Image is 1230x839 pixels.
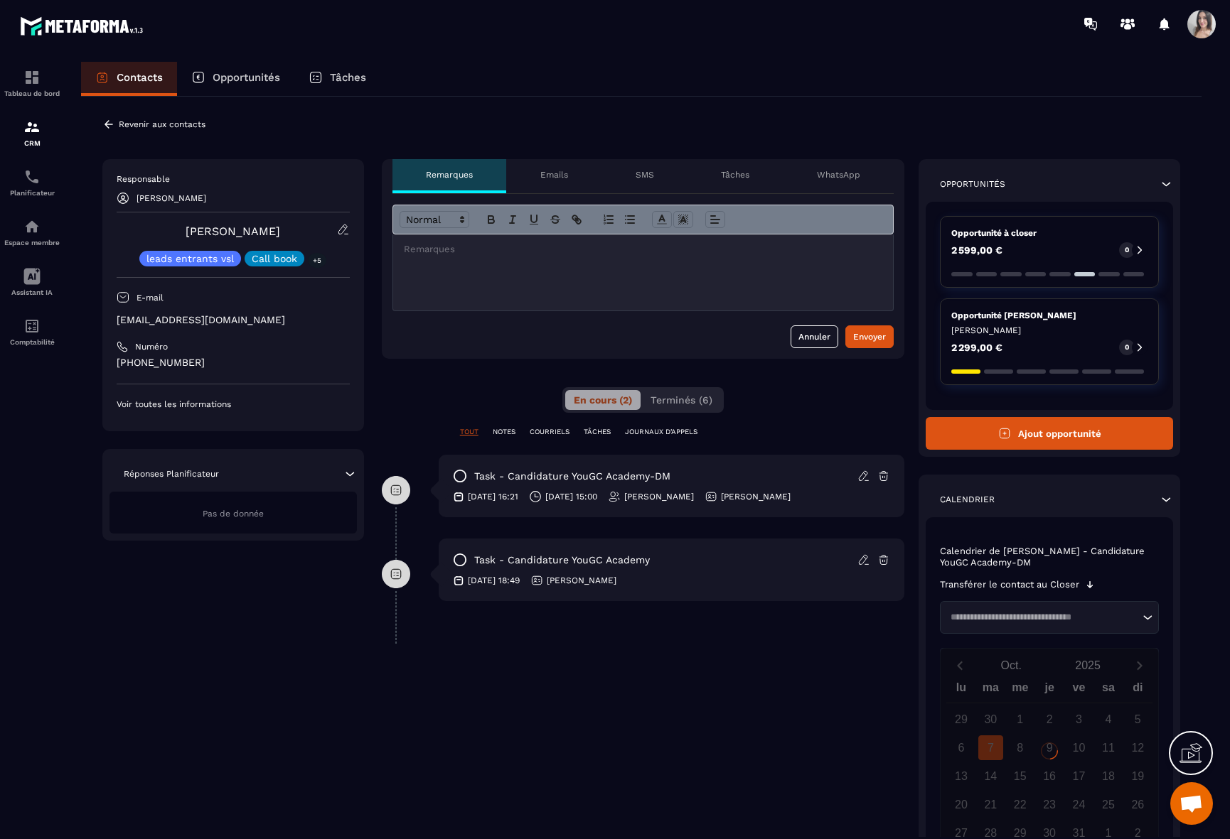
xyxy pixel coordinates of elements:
a: [PERSON_NAME] [186,224,280,238]
p: Tâches [721,169,749,180]
p: task - Candidature YouGC Academy [474,553,650,567]
p: [PERSON_NAME] [721,491,791,502]
p: JOURNAUX D'APPELS [625,427,697,437]
p: Tâches [330,71,366,84]
a: Tâches [294,62,380,96]
p: NOTES [493,427,515,437]
span: Terminés (6) [651,394,712,406]
button: Envoyer [845,325,894,348]
a: Contacts [81,62,177,96]
p: [PERSON_NAME] [624,491,694,502]
a: accountantaccountantComptabilité [4,307,60,357]
p: Voir toutes les informations [117,399,350,410]
button: Terminés (6) [642,390,721,410]
p: Opportunité à closer [951,227,1148,239]
p: WhatsApp [817,169,860,180]
p: Calendrier [940,494,995,505]
p: Responsable [117,173,350,185]
p: leads entrants vsl [146,254,234,264]
p: Revenir aux contacts [119,119,205,129]
p: [PERSON_NAME] [137,193,206,203]
p: Réponses Planificateur [124,468,219,480]
div: Envoyer [853,330,886,344]
p: Remarques [426,169,473,180]
p: 2 599,00 € [951,245,1002,255]
p: Planificateur [4,189,60,197]
a: schedulerschedulerPlanificateur [4,158,60,207]
p: task - Candidature YouGC Academy-DM [474,470,670,483]
p: Opportunités [940,178,1005,190]
button: En cours (2) [565,390,641,410]
p: Emails [540,169,568,180]
p: 0 [1125,245,1129,255]
p: [PHONE_NUMBER] [117,356,350,369]
p: 2 299,00 € [951,342,1002,352]
img: formation [23,69,41,86]
button: Ajout opportunité [926,417,1173,450]
span: Pas de donnée [203,509,264,519]
p: COURRIELS [530,427,569,437]
p: Calendrier de [PERSON_NAME] - Candidature YouGC Academy-DM [940,546,1159,568]
a: Assistant IA [4,257,60,307]
p: Espace membre [4,239,60,247]
div: Search for option [940,601,1159,634]
a: formationformationTableau de bord [4,58,60,108]
img: formation [23,119,41,136]
p: [PERSON_NAME] [547,575,616,586]
p: Opportunités [213,71,280,84]
p: Contacts [117,71,163,84]
p: [DATE] 18:49 [468,575,520,586]
p: Opportunité [PERSON_NAME] [951,310,1148,321]
p: Comptabilité [4,338,60,346]
input: Search for option [946,610,1139,624]
p: [PERSON_NAME] [951,325,1148,336]
p: 0 [1125,342,1129,352]
a: formationformationCRM [4,108,60,158]
p: SMS [636,169,654,180]
p: [DATE] 16:21 [468,491,518,502]
img: accountant [23,318,41,335]
img: scheduler [23,168,41,185]
p: Assistant IA [4,288,60,296]
div: Ouvrir le chat [1170,782,1213,825]
a: automationsautomationsEspace membre [4,207,60,257]
p: TOUT [460,427,478,437]
a: Opportunités [177,62,294,96]
img: logo [20,13,148,39]
p: [DATE] 15:00 [545,491,597,502]
p: CRM [4,139,60,147]
p: E-mail [137,292,164,303]
p: +5 [308,253,326,268]
p: Call book [252,254,297,264]
p: [EMAIL_ADDRESS][DOMAIN_NAME] [117,313,350,327]
p: TÂCHES [584,427,611,437]
p: Tableau de bord [4,90,60,97]
p: Numéro [135,341,168,352]
span: En cours (2) [574,394,632,406]
img: automations [23,218,41,235]
button: Annuler [791,325,838,348]
p: Transférer le contact au Closer [940,579,1079,590]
